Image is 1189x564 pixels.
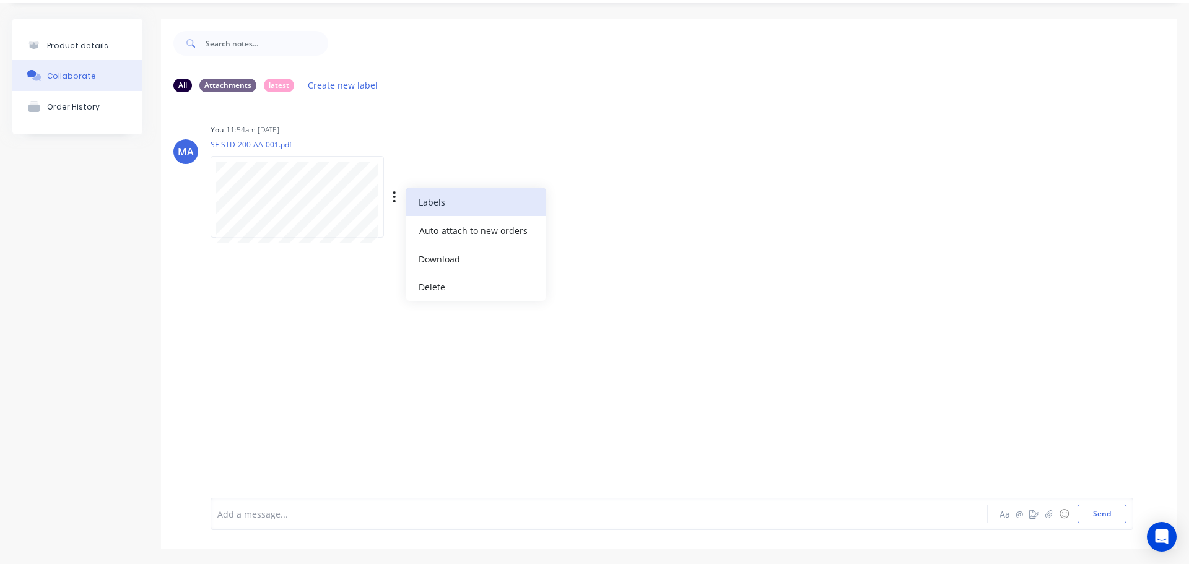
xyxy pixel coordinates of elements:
[264,79,294,92] div: latest
[47,102,100,111] div: Order History
[206,31,328,56] input: Search notes...
[211,124,224,136] div: You
[406,245,546,273] button: Download
[173,79,192,92] div: All
[1056,506,1071,521] button: ☺
[997,506,1012,521] button: Aa
[12,31,142,60] button: Product details
[199,79,256,92] div: Attachments
[12,60,142,91] button: Collaborate
[1012,506,1027,521] button: @
[47,71,96,80] div: Collaborate
[1078,505,1126,523] button: Send
[302,77,385,93] button: Create new label
[47,41,108,50] div: Product details
[406,273,546,301] button: Delete
[12,91,142,122] button: Order History
[406,216,546,245] button: Auto-attach to new orders
[211,139,522,150] p: SF-STD-200-AA-001.pdf
[406,188,546,216] button: Labels
[178,144,194,159] div: MA
[226,124,279,136] div: 11:54am [DATE]
[1147,522,1177,552] div: Open Intercom Messenger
